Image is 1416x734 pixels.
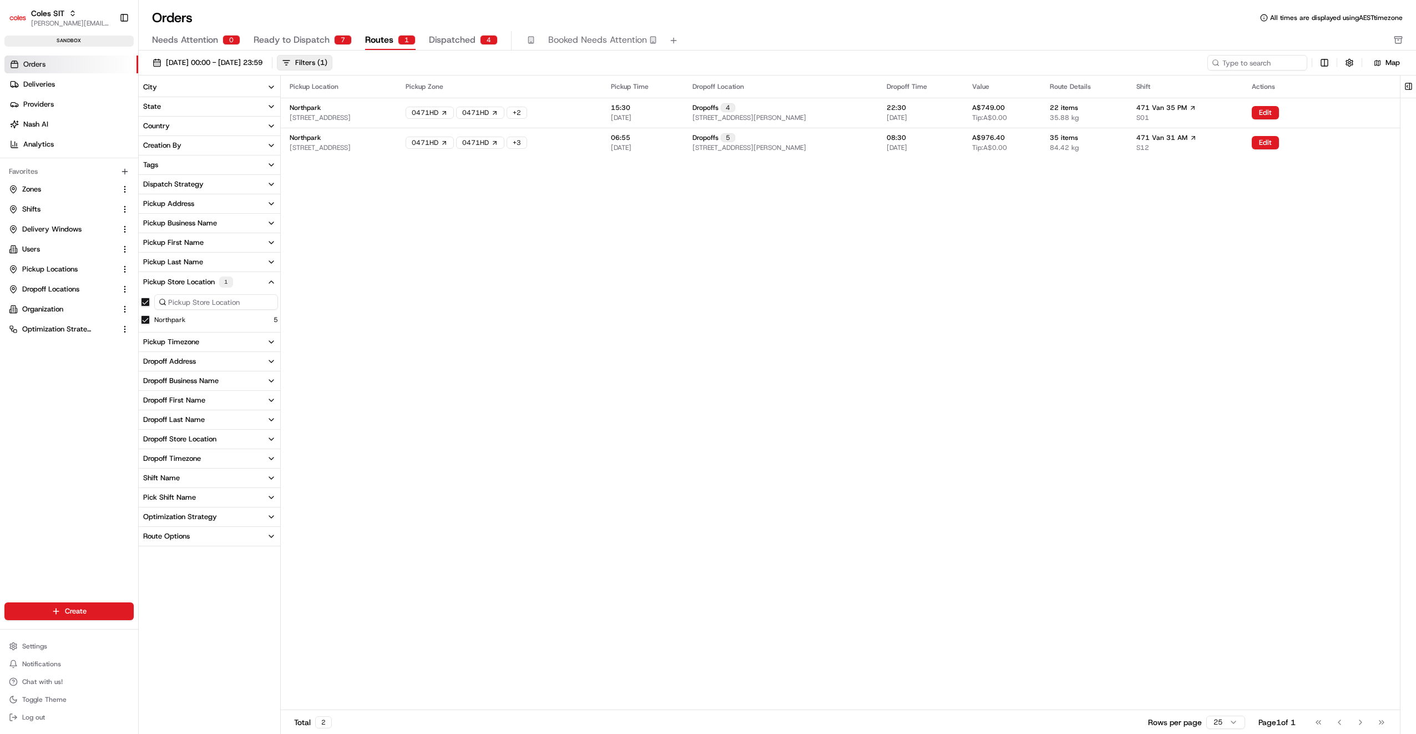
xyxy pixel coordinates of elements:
[139,449,280,468] button: Dropoff Timezone
[887,82,955,91] div: Dropoff Time
[611,103,630,112] span: 15:30
[65,606,87,616] span: Create
[23,99,54,109] span: Providers
[692,133,719,142] span: Dropoffs
[143,492,196,502] div: Pick Shift Name
[290,133,321,142] span: Northpark
[23,79,55,89] span: Deliveries
[139,527,280,546] button: Route Options
[1136,103,1234,112] a: 471 Van 35 PM
[139,391,280,410] button: Dropoff First Name
[4,710,134,725] button: Log out
[548,33,647,47] span: Booked Needs Attention
[1385,58,1400,68] span: Map
[9,304,116,314] a: Organization
[139,352,280,371] button: Dropoff Address
[4,320,134,338] button: Optimization Strategy
[1050,143,1119,152] span: 84.42 kg
[139,194,280,213] button: Pickup Address
[143,140,181,150] div: Creation By
[4,674,134,690] button: Chat with us!
[139,78,280,97] button: City
[9,184,116,194] a: Zones
[406,82,593,91] div: Pickup Zone
[290,103,321,112] span: Northpark
[1136,143,1234,152] span: S12
[22,264,78,274] span: Pickup Locations
[398,35,416,45] div: 1
[143,238,204,248] div: Pickup First Name
[887,133,906,142] span: 08:30
[22,324,92,334] span: Optimization Strategy
[887,143,907,152] span: [DATE]
[139,155,280,174] button: Tags
[143,276,233,288] div: Pickup Store Location
[277,55,332,71] button: Filters(1)
[692,113,806,122] span: [STREET_ADDRESS][PERSON_NAME]
[143,395,205,405] div: Dropoff First Name
[4,135,138,153] a: Analytics
[294,716,332,728] div: Total
[480,35,498,45] div: 4
[139,97,280,116] button: State
[1252,82,1391,91] div: Actions
[139,175,280,194] button: Dispatch Strategy
[1136,82,1234,91] div: Shift
[22,204,41,214] span: Shifts
[143,512,217,522] div: Optimization Strategy
[139,507,280,526] button: Optimization Strategy
[4,692,134,707] button: Toggle Theme
[22,695,67,704] span: Toggle Theme
[456,137,504,149] div: 0471HD
[611,113,631,122] span: [DATE]
[152,33,218,47] span: Needs Attention
[4,115,138,133] a: Nash AI
[139,233,280,252] button: Pickup First Name
[972,143,1007,152] span: Tip: A$0.00
[972,103,1005,112] span: A$749.00
[143,82,157,92] div: City
[406,137,454,149] a: 0471HD
[143,473,180,483] div: Shift Name
[4,656,134,672] button: Notifications
[9,244,116,254] a: Users
[143,160,158,170] div: Tags
[4,240,134,258] button: Users
[22,224,82,234] span: Delivery Windows
[611,133,630,142] span: 06:55
[334,35,352,45] div: 7
[4,280,134,298] button: Dropoff Locations
[22,244,40,254] span: Users
[406,107,454,119] a: 0471HD
[143,257,203,267] div: Pickup Last Name
[887,103,906,112] span: 22:30
[22,713,45,722] span: Log out
[22,284,79,294] span: Dropoff Locations
[219,276,233,288] div: 1
[429,33,476,47] span: Dispatched
[4,163,134,180] div: Favorites
[4,602,134,620] button: Create
[154,315,185,324] label: Northpark
[148,55,267,71] button: [DATE] 00:00 - [DATE] 23:59
[143,454,201,464] div: Dropoff Timezone
[4,36,134,47] div: sandbox
[139,214,280,233] button: Pickup Business Name
[1136,133,1234,142] a: 471 Van 31 AM
[9,284,116,294] a: Dropoff Locations
[611,143,631,152] span: [DATE]
[152,9,193,27] h1: Orders
[22,642,47,651] span: Settings
[290,113,351,122] span: [STREET_ADDRESS]
[972,82,1032,91] div: Value
[721,133,735,142] div: 5
[4,95,138,113] a: Providers
[9,264,116,274] a: Pickup Locations
[23,59,45,69] span: Orders
[290,143,351,152] span: [STREET_ADDRESS]
[365,33,393,47] span: Routes
[274,315,278,324] span: 5
[4,56,138,73] a: Orders
[139,430,280,449] button: Dropoff Store Location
